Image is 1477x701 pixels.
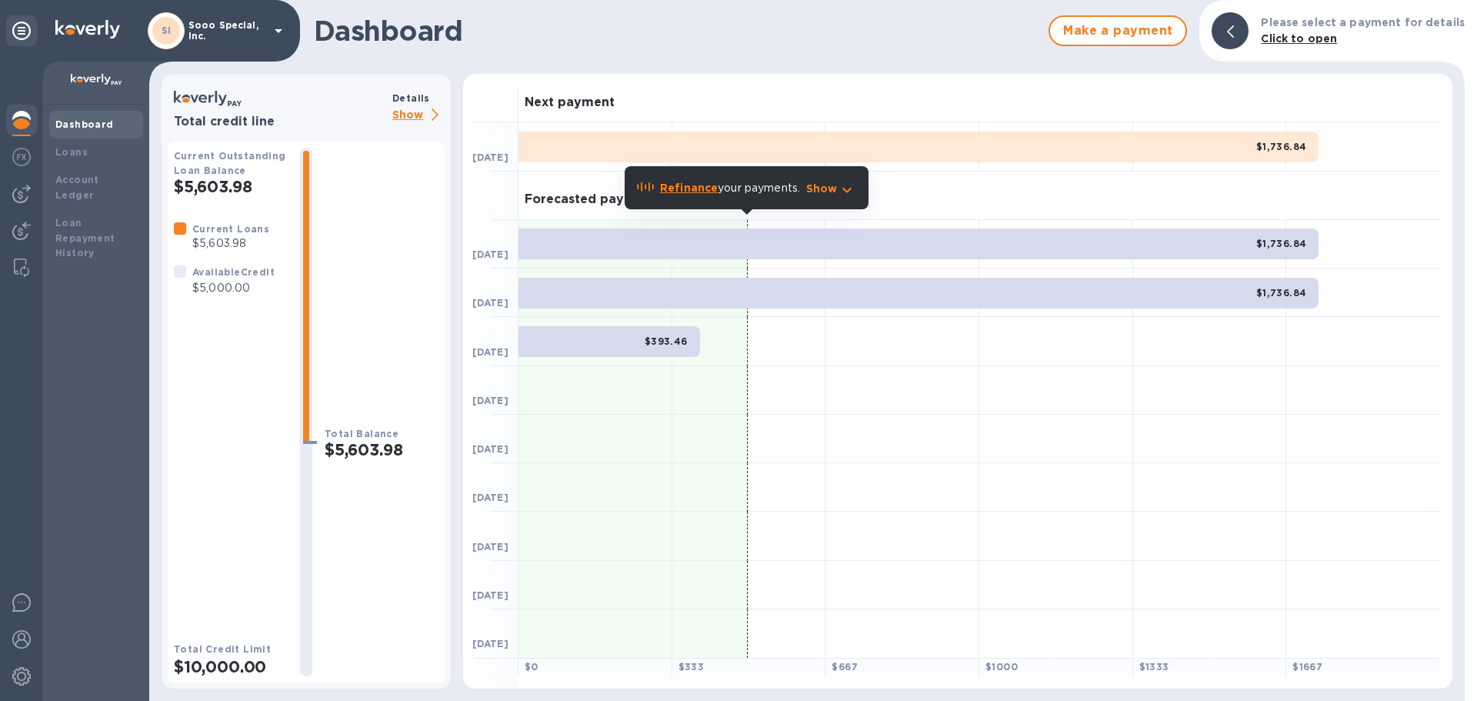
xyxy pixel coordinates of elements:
[174,150,286,176] b: Current Outstanding Loan Balance
[472,346,508,358] b: [DATE]
[314,15,1041,47] h1: Dashboard
[806,181,856,196] button: Show
[678,661,705,673] b: $ 333
[472,249,508,260] b: [DATE]
[192,266,275,278] b: Available Credit
[472,589,508,601] b: [DATE]
[525,192,663,207] h3: Forecasted payments
[1261,16,1465,28] b: Please select a payment for details
[1256,287,1307,299] b: $1,736.84
[660,182,718,194] b: Refinance
[192,223,269,235] b: Current Loans
[55,119,114,130] b: Dashboard
[12,148,31,166] img: Foreign exchange
[1292,661,1322,673] b: $ 1667
[325,440,438,459] h2: $5,603.98
[174,643,271,655] b: Total Credit Limit
[55,217,115,259] b: Loan Repayment History
[472,297,508,309] b: [DATE]
[6,15,37,46] div: Unpin categories
[472,395,508,406] b: [DATE]
[806,181,838,196] p: Show
[55,174,99,201] b: Account Ledger
[1261,32,1337,45] b: Click to open
[985,661,1018,673] b: $ 1000
[174,115,386,129] h3: Total credit line
[192,280,275,296] p: $5,000.00
[55,146,88,158] b: Loans
[162,25,172,36] b: SI
[55,20,120,38] img: Logo
[472,541,508,552] b: [DATE]
[188,20,265,42] p: Sooo Special, Inc.
[472,492,508,503] b: [DATE]
[192,235,269,252] p: $5,603.98
[1256,141,1307,152] b: $1,736.84
[392,92,430,104] b: Details
[1062,22,1173,40] span: Make a payment
[472,638,508,649] b: [DATE]
[645,335,688,347] b: $393.46
[832,661,858,673] b: $ 667
[472,152,508,163] b: [DATE]
[1256,238,1307,249] b: $1,736.84
[392,106,445,125] p: Show
[325,428,398,439] b: Total Balance
[1139,661,1169,673] b: $ 1333
[525,661,538,673] b: $ 0
[472,443,508,455] b: [DATE]
[525,95,615,110] h3: Next payment
[174,177,288,196] h2: $5,603.98
[660,180,800,196] p: your payments.
[174,657,288,676] h2: $10,000.00
[1049,15,1187,46] button: Make a payment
